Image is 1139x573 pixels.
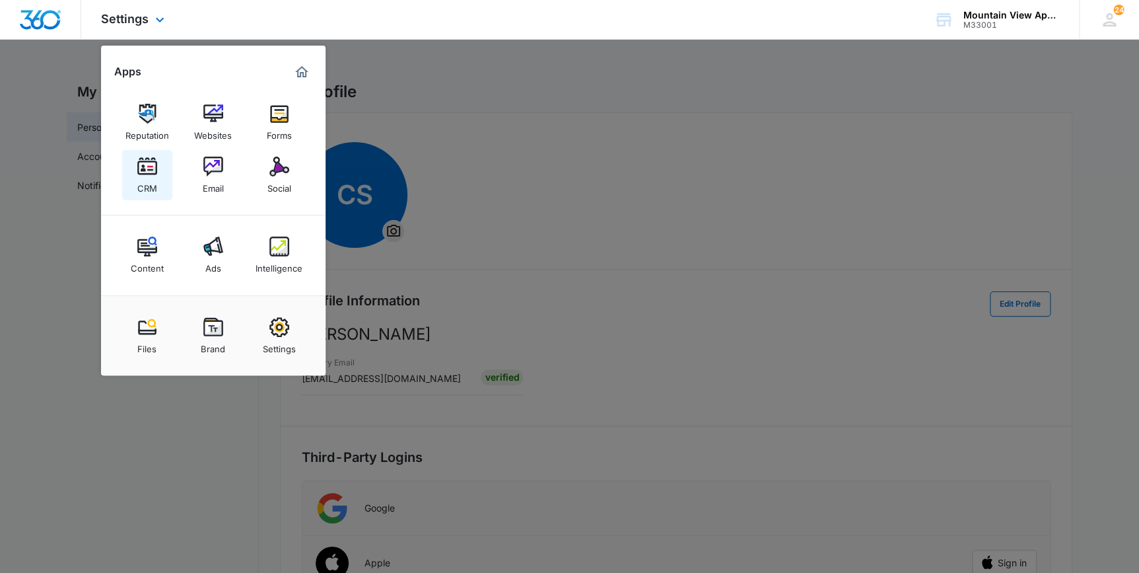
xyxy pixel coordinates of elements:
[267,124,292,141] div: Forms
[263,337,296,354] div: Settings
[267,176,291,194] div: Social
[122,311,172,361] a: Files
[101,12,149,26] span: Settings
[963,20,1060,30] div: account id
[125,124,169,141] div: Reputation
[122,150,172,200] a: CRM
[254,230,304,280] a: Intelligence
[188,97,238,147] a: Websites
[291,61,312,83] a: Marketing 360® Dashboard
[256,256,302,274] div: Intelligence
[1113,5,1124,15] span: 24
[205,256,221,274] div: Ads
[188,311,238,361] a: Brand
[203,176,224,194] div: Email
[114,65,141,78] h2: Apps
[194,124,232,141] div: Websites
[122,97,172,147] a: Reputation
[137,176,157,194] div: CRM
[137,337,156,354] div: Files
[254,97,304,147] a: Forms
[188,230,238,280] a: Ads
[963,10,1060,20] div: account name
[254,311,304,361] a: Settings
[201,337,225,354] div: Brand
[188,150,238,200] a: Email
[254,150,304,200] a: Social
[1113,5,1124,15] div: notifications count
[122,230,172,280] a: Content
[131,256,164,274] div: Content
